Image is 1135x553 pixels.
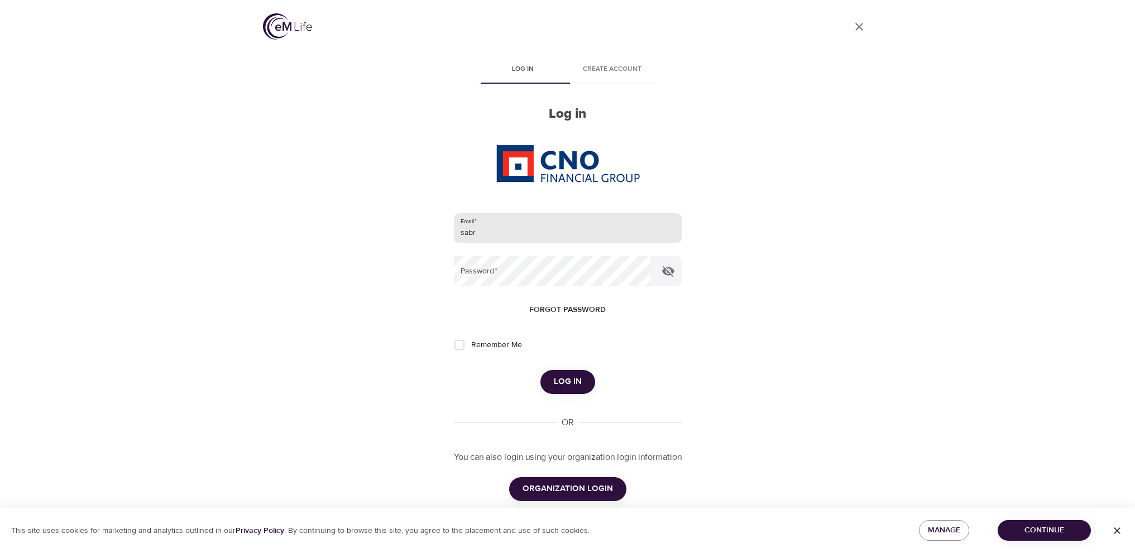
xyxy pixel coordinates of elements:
span: Log in [485,64,561,75]
button: ORGANIZATION LOGIN [509,477,626,501]
span: Continue [1007,523,1082,537]
span: ORGANIZATION LOGIN [523,482,613,496]
a: Privacy Policy [236,526,284,536]
button: Log in [540,370,595,393]
span: Remember Me [471,339,522,351]
h2: Log in [454,106,682,122]
span: Manage [928,523,960,537]
p: You can also login using your organization login information [454,451,682,464]
span: Forgot password [529,303,606,317]
span: Create account [574,64,650,75]
img: CNO%20logo.png [496,145,640,182]
span: Log in [554,374,582,389]
button: Continue [998,520,1091,541]
button: Forgot password [525,300,610,320]
div: OR [557,416,578,429]
a: close [846,13,873,40]
img: logo [263,13,312,40]
button: Manage [919,520,969,541]
div: disabled tabs example [454,57,682,84]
